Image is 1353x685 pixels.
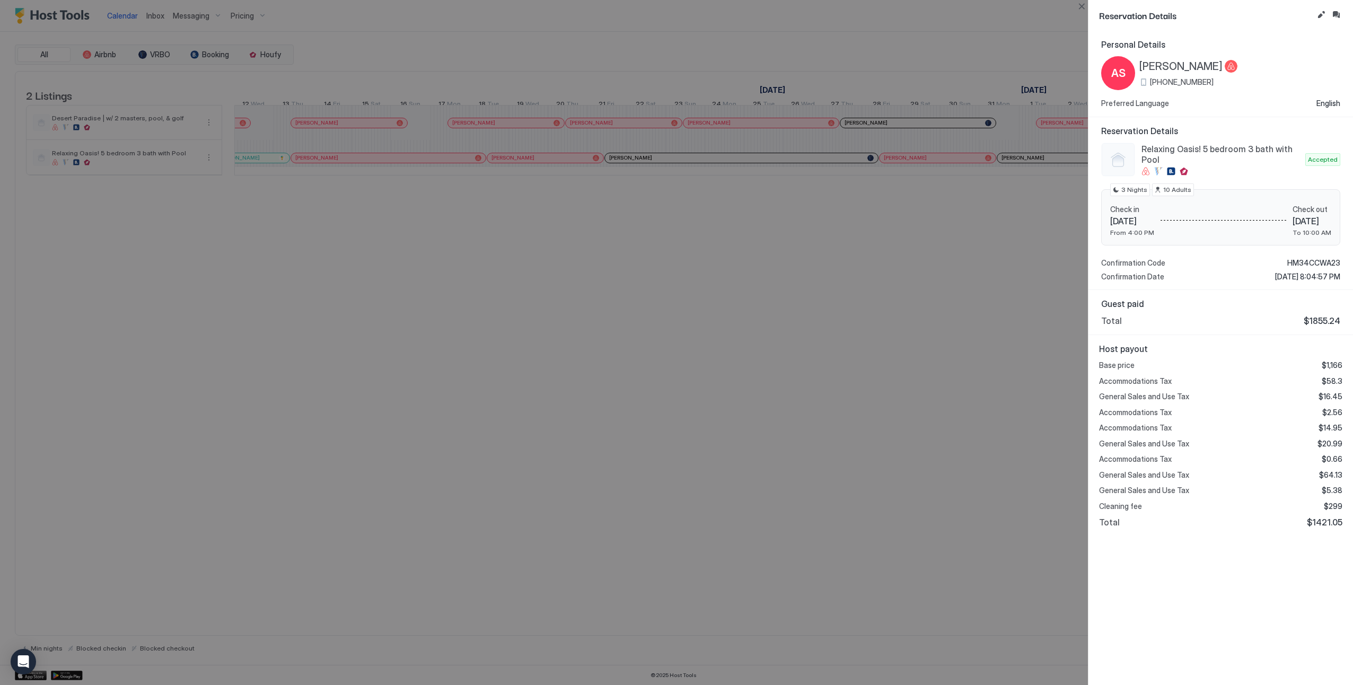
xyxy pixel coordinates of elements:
[1308,155,1338,164] span: Accepted
[1150,77,1214,87] span: [PHONE_NUMBER]
[1319,392,1342,401] span: $16.45
[1293,229,1331,236] span: To 10:00 AM
[1319,470,1342,480] span: $64.13
[1110,229,1154,236] span: From 4:00 PM
[1101,126,1340,136] span: Reservation Details
[1099,454,1172,464] span: Accommodations Tax
[1322,361,1342,370] span: $1,166
[1163,185,1191,195] span: 10 Adults
[1307,517,1342,528] span: $1421.05
[1101,315,1122,326] span: Total
[1322,408,1342,417] span: $2.56
[1316,99,1340,108] span: English
[1275,272,1340,282] span: [DATE] 8:04:57 PM
[1099,392,1189,401] span: General Sales and Use Tax
[1099,486,1189,495] span: General Sales and Use Tax
[1101,298,1340,309] span: Guest paid
[1293,205,1331,214] span: Check out
[1099,502,1142,511] span: Cleaning fee
[1099,344,1342,354] span: Host payout
[1101,99,1169,108] span: Preferred Language
[1293,216,1331,226] span: [DATE]
[1121,185,1147,195] span: 3 Nights
[1324,502,1342,511] span: $299
[1304,315,1340,326] span: $1855.24
[1099,361,1135,370] span: Base price
[1099,439,1189,449] span: General Sales and Use Tax
[1322,486,1342,495] span: $5.38
[1141,144,1301,165] span: Relaxing Oasis! 5 bedroom 3 bath with Pool
[1315,8,1328,21] button: Edit reservation
[1322,454,1342,464] span: $0.66
[1139,60,1223,73] span: [PERSON_NAME]
[1111,65,1126,81] span: AS
[1110,205,1154,214] span: Check in
[1099,8,1313,22] span: Reservation Details
[1319,423,1342,433] span: $14.95
[1099,376,1172,386] span: Accommodations Tax
[1330,8,1342,21] button: Inbox
[1110,216,1154,226] span: [DATE]
[1317,439,1342,449] span: $20.99
[1099,517,1120,528] span: Total
[1322,376,1342,386] span: $58.3
[1101,272,1164,282] span: Confirmation Date
[1099,423,1172,433] span: Accommodations Tax
[1099,470,1189,480] span: General Sales and Use Tax
[1101,39,1340,50] span: Personal Details
[1099,408,1172,417] span: Accommodations Tax
[1101,258,1165,268] span: Confirmation Code
[1287,258,1340,268] span: HM34CCWA23
[11,649,36,674] div: Open Intercom Messenger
